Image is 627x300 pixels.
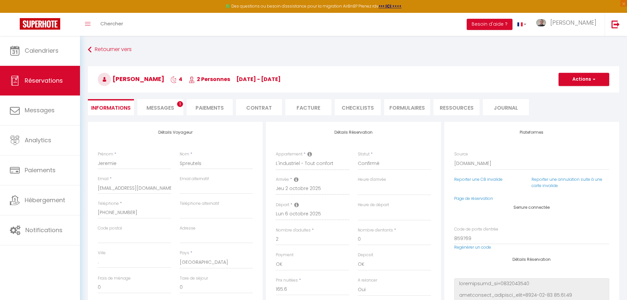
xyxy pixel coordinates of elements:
span: Chercher [100,20,123,27]
span: [PERSON_NAME] [550,18,596,27]
label: Taxe de séjour [180,275,208,282]
li: Contrat [236,99,282,115]
a: Page de réservation [454,196,493,201]
label: Statut [358,151,370,157]
a: Chercher [95,13,128,36]
a: ... [PERSON_NAME] [531,13,605,36]
li: Paiements [187,99,233,115]
label: Prix nuitées [276,277,298,284]
h4: Détails Réservation [454,257,609,262]
label: Téléphone alternatif [180,201,219,207]
label: Pays [180,250,189,256]
span: Calendriers [25,46,59,55]
span: Analytics [25,136,51,144]
label: Téléphone [98,201,119,207]
li: Facture [285,99,331,115]
label: Payment [276,252,294,258]
label: Code postal [98,225,122,232]
span: Paiements [25,166,56,174]
label: Arrivée [276,177,289,183]
span: [DATE] - [DATE] [236,75,281,83]
label: Départ [276,202,289,208]
label: Deposit [358,252,373,258]
span: Messages [25,106,55,114]
label: Heure d'arrivée [358,177,386,183]
li: CHECKLISTS [335,99,381,115]
label: Adresse [180,225,196,232]
label: Nombre d'enfants [358,227,393,233]
span: 1 [177,101,183,107]
img: Super Booking [20,18,60,30]
h4: Plateformes [454,130,609,135]
a: Retourner vers [88,44,619,56]
li: FORMULAIRES [384,99,430,115]
label: Frais de ménage [98,275,131,282]
a: Regénérer un code [454,244,491,250]
h4: Serrure connectée [454,205,609,210]
label: Prénom [98,151,113,157]
li: Journal [483,99,529,115]
a: Reporter une CB invalide [454,177,503,182]
h4: Détails Voyageur [98,130,253,135]
label: Email alternatif [180,176,209,182]
h4: Détails Réservation [276,130,431,135]
img: logout [612,20,620,28]
a: >>> ICI <<<< [379,3,402,9]
a: Reporter une annulation suite à une carte invalide [532,177,602,188]
span: Messages [146,104,174,112]
span: 2 Personnes [189,75,230,83]
label: Nom [180,151,189,157]
label: Heure de départ [358,202,389,208]
img: ... [536,19,546,27]
label: Appartement [276,151,302,157]
li: Ressources [433,99,480,115]
label: Code de porte d'entrée [454,226,498,232]
span: 4 [170,75,182,83]
label: Nombre d'adultes [276,227,311,233]
span: [PERSON_NAME] [98,75,164,83]
label: Source [454,151,468,157]
span: Hébergement [25,196,65,204]
li: Informations [88,99,134,115]
button: Actions [559,73,609,86]
label: A relancer [358,277,377,284]
button: Besoin d'aide ? [467,19,512,30]
label: Ville [98,250,106,256]
span: Réservations [25,76,63,85]
span: Notifications [25,226,63,234]
label: Email [98,176,109,182]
